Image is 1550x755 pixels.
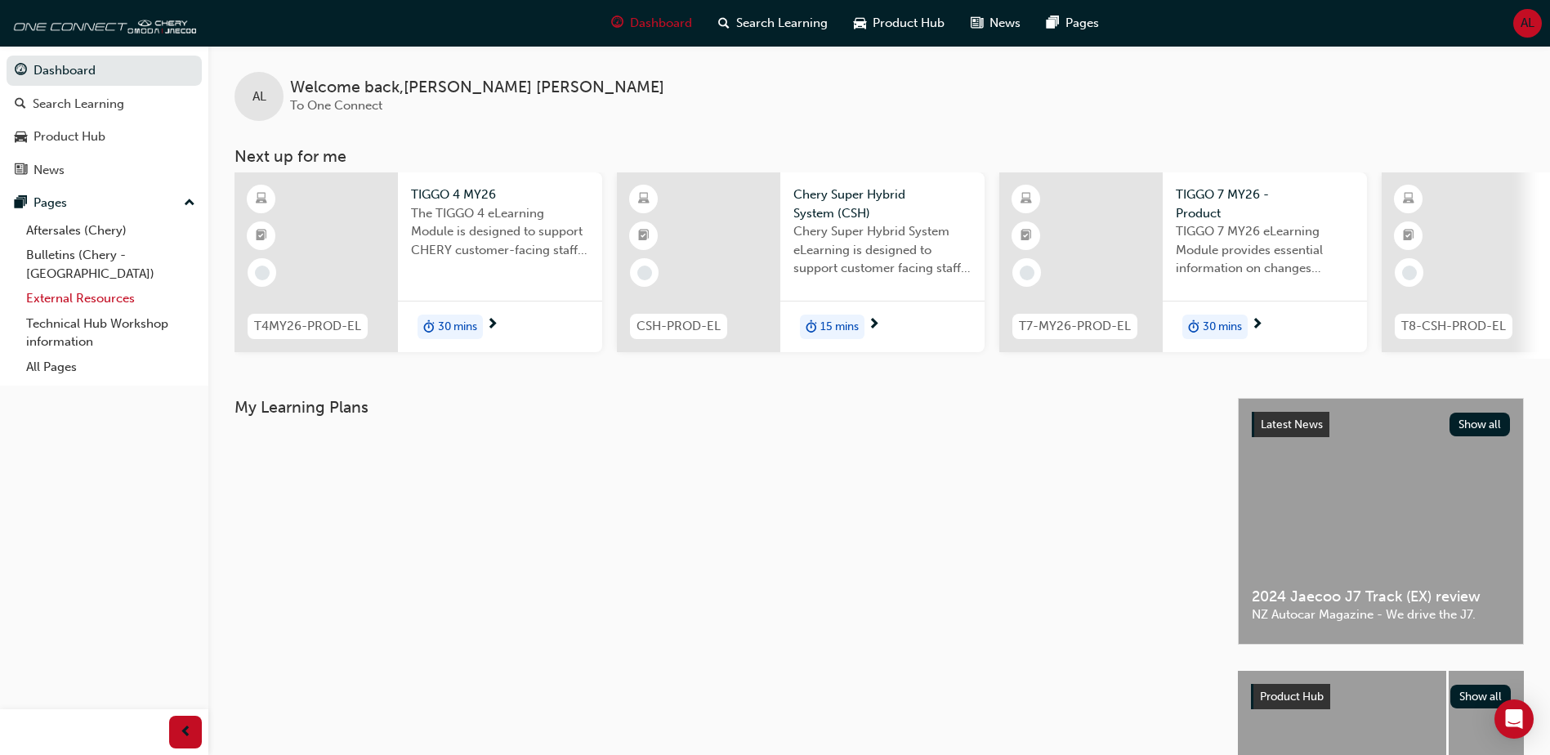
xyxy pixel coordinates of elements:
[611,13,623,34] span: guage-icon
[958,7,1034,40] a: news-iconNews
[999,172,1367,352] a: T7-MY26-PROD-ELTIGGO 7 MY26 - ProductTIGGO 7 MY26 eLearning Module provides essential information...
[806,316,817,337] span: duration-icon
[411,204,589,260] span: The TIGGO 4 eLearning Module is designed to support CHERY customer-facing staff with the product ...
[20,218,202,243] a: Aftersales (Chery)
[868,318,880,333] span: next-icon
[1401,317,1506,336] span: T8-CSH-PROD-EL
[1260,690,1324,704] span: Product Hub
[971,13,983,34] span: news-icon
[20,243,202,286] a: Bulletins (Chery - [GEOGRAPHIC_DATA])
[7,122,202,152] a: Product Hub
[1521,14,1534,33] span: AL
[290,78,664,97] span: Welcome back , [PERSON_NAME] [PERSON_NAME]
[8,7,196,39] img: oneconnect
[1251,684,1511,710] a: Product HubShow all
[486,318,498,333] span: next-icon
[820,318,859,337] span: 15 mins
[638,226,650,247] span: booktick-icon
[34,194,67,212] div: Pages
[180,722,192,743] span: prev-icon
[7,188,202,218] button: Pages
[718,13,730,34] span: search-icon
[184,193,195,214] span: up-icon
[15,97,26,112] span: search-icon
[1449,413,1511,436] button: Show all
[1021,189,1032,210] span: learningResourceType_ELEARNING-icon
[1238,398,1524,645] a: Latest NewsShow all2024 Jaecoo J7 Track (EX) reviewNZ Autocar Magazine - We drive the J7.
[1065,14,1099,33] span: Pages
[20,286,202,311] a: External Resources
[1176,222,1354,278] span: TIGGO 7 MY26 eLearning Module provides essential information on changes introduced with the new M...
[15,64,27,78] span: guage-icon
[34,161,65,180] div: News
[235,398,1212,417] h3: My Learning Plans
[7,56,202,86] a: Dashboard
[1188,316,1199,337] span: duration-icon
[256,189,267,210] span: learningResourceType_ELEARNING-icon
[33,95,124,114] div: Search Learning
[617,172,985,352] a: CSH-PROD-ELChery Super Hybrid System (CSH)Chery Super Hybrid System eLearning is designed to supp...
[598,7,705,40] a: guage-iconDashboard
[1203,318,1242,337] span: 30 mins
[1261,418,1323,431] span: Latest News
[1021,226,1032,247] span: booktick-icon
[20,355,202,380] a: All Pages
[854,13,866,34] span: car-icon
[1402,266,1417,280] span: learningRecordVerb_NONE-icon
[873,14,945,33] span: Product Hub
[438,318,477,337] span: 30 mins
[989,14,1021,33] span: News
[1252,587,1510,606] span: 2024 Jaecoo J7 Track (EX) review
[7,52,202,188] button: DashboardSearch LearningProduct HubNews
[1019,317,1131,336] span: T7-MY26-PROD-EL
[290,98,382,113] span: To One Connect
[256,226,267,247] span: booktick-icon
[20,311,202,355] a: Technical Hub Workshop information
[1494,699,1534,739] div: Open Intercom Messenger
[705,7,841,40] a: search-iconSearch Learning
[638,189,650,210] span: learningResourceType_ELEARNING-icon
[841,7,958,40] a: car-iconProduct Hub
[34,127,105,146] div: Product Hub
[1251,318,1263,333] span: next-icon
[793,222,972,278] span: Chery Super Hybrid System eLearning is designed to support customer facing staff with the underst...
[235,172,602,352] a: T4MY26-PROD-ELTIGGO 4 MY26The TIGGO 4 eLearning Module is designed to support CHERY customer-faci...
[637,266,652,280] span: learningRecordVerb_NONE-icon
[411,185,589,204] span: TIGGO 4 MY26
[15,130,27,145] span: car-icon
[255,266,270,280] span: learningRecordVerb_NONE-icon
[1403,189,1414,210] span: learningResourceType_ELEARNING-icon
[793,185,972,222] span: Chery Super Hybrid System (CSH)
[15,163,27,178] span: news-icon
[7,155,202,185] a: News
[1450,685,1512,708] button: Show all
[1252,412,1510,438] a: Latest NewsShow all
[15,196,27,211] span: pages-icon
[1403,226,1414,247] span: booktick-icon
[423,316,435,337] span: duration-icon
[252,87,266,106] span: AL
[736,14,828,33] span: Search Learning
[208,147,1550,166] h3: Next up for me
[254,317,361,336] span: T4MY26-PROD-EL
[1176,185,1354,222] span: TIGGO 7 MY26 - Product
[630,14,692,33] span: Dashboard
[637,317,721,336] span: CSH-PROD-EL
[7,89,202,119] a: Search Learning
[1020,266,1034,280] span: learningRecordVerb_NONE-icon
[1252,605,1510,624] span: NZ Autocar Magazine - We drive the J7.
[1047,13,1059,34] span: pages-icon
[1513,9,1542,38] button: AL
[1034,7,1112,40] a: pages-iconPages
